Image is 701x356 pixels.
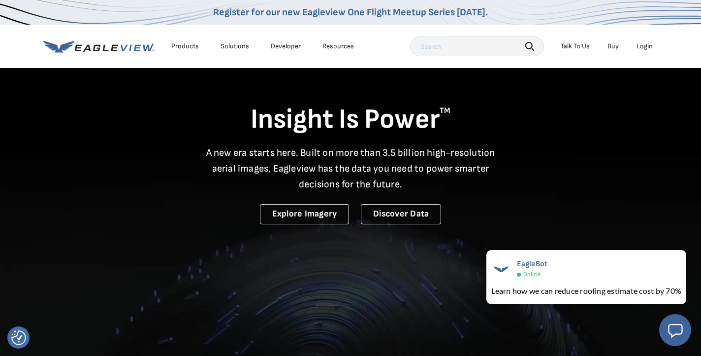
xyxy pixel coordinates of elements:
p: A new era starts here. Built on more than 3.5 billion high-resolution aerial images, Eagleview ha... [200,145,501,192]
sup: TM [440,106,450,115]
div: Products [171,42,199,51]
div: Resources [322,42,354,51]
div: Solutions [221,42,249,51]
span: EagleBot [517,259,548,269]
a: Register for our new Eagleview One Flight Meetup Series [DATE]. [213,6,488,18]
div: Login [637,42,653,51]
button: Open chat window [659,314,691,346]
a: Discover Data [361,204,441,224]
button: Consent Preferences [11,330,26,345]
a: Buy [607,42,619,51]
img: EagleBot [491,259,511,279]
div: Learn how we can reduce roofing estimate cost by 70% [491,285,681,297]
h1: Insight Is Power [43,103,658,137]
img: Revisit consent button [11,330,26,345]
a: Developer [271,42,301,51]
div: Talk To Us [561,42,590,51]
a: Explore Imagery [260,204,350,224]
input: Search [410,36,544,56]
span: Online [523,271,541,278]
